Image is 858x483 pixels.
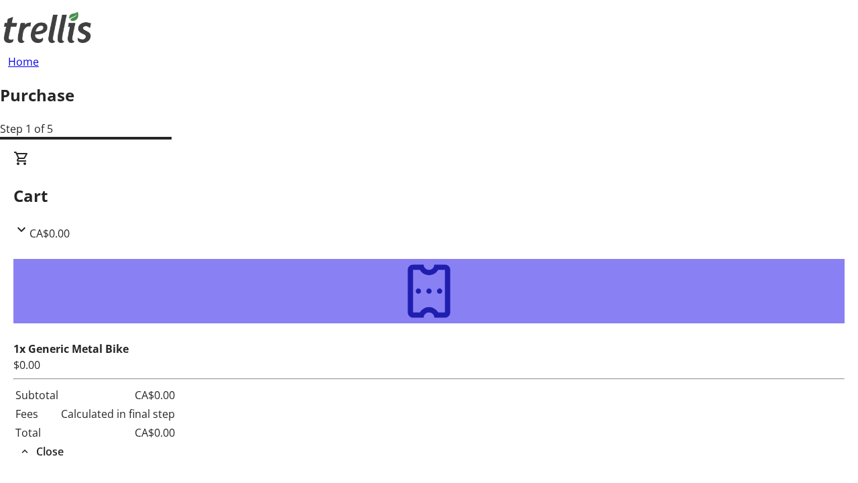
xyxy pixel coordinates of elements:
td: CA$0.00 [60,386,176,404]
strong: 1x Generic Metal Bike [13,341,129,356]
td: Subtotal [15,386,59,404]
div: CartCA$0.00 [13,150,845,241]
span: Close [36,443,64,460]
td: Calculated in final step [60,405,176,423]
td: Fees [15,405,59,423]
h2: Cart [13,184,845,208]
td: Total [15,424,59,441]
div: $0.00 [13,357,845,373]
span: CA$0.00 [29,226,70,241]
td: CA$0.00 [60,424,176,441]
button: Close [13,443,69,460]
div: CartCA$0.00 [13,241,845,460]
